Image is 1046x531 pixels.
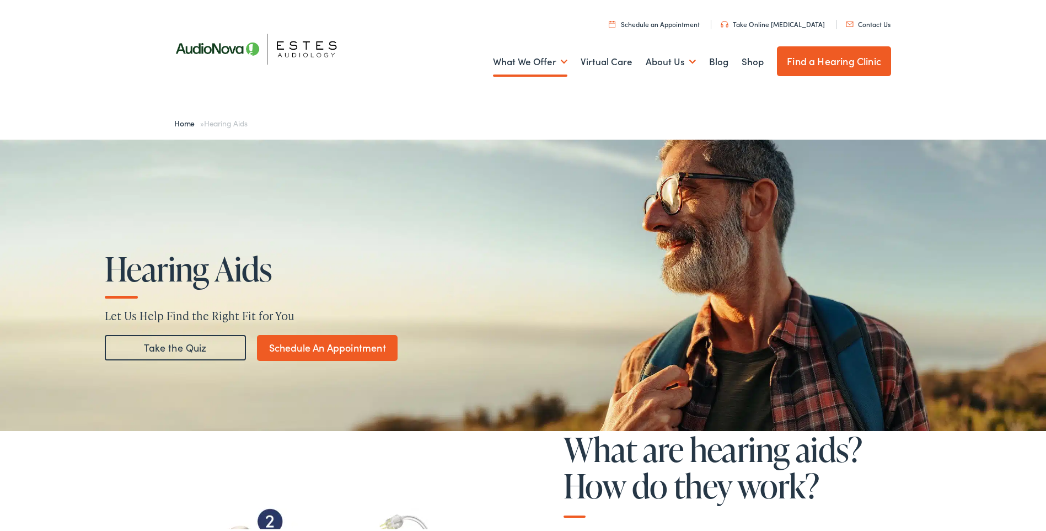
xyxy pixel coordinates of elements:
[646,39,696,80] a: About Us
[564,429,891,516] h2: What are hearing aids? How do they work?
[581,39,632,80] a: Virtual Care
[204,115,248,126] span: Hearing Aids
[609,17,700,26] a: Schedule an Appointment
[105,305,950,322] p: Let Us Help Find the Right Fit for You
[742,39,764,80] a: Shop
[846,19,854,25] img: utility icon
[721,17,825,26] a: Take Online [MEDICAL_DATA]
[721,19,728,25] img: utility icon
[777,44,891,74] a: Find a Hearing Clinic
[105,248,440,285] h1: Hearing Aids
[257,333,398,359] a: Schedule An Appointment
[174,115,200,126] a: Home
[105,333,246,358] a: Take the Quiz
[493,39,567,80] a: What We Offer
[709,39,728,80] a: Blog
[846,17,891,26] a: Contact Us
[609,18,615,25] img: utility icon
[174,115,248,126] span: »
